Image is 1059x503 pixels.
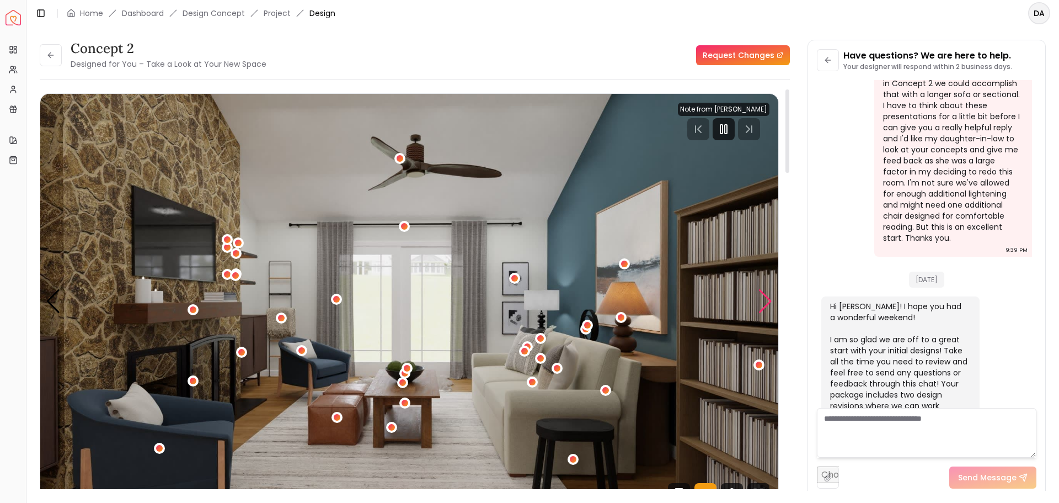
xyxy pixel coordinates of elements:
div: 9:39 PM [1005,245,1028,256]
a: Project [264,8,291,19]
div: Previous slide [46,289,61,314]
div: Next slide [758,289,773,314]
small: Designed for You – Take a Look at Your New Space [71,59,266,70]
a: Request Changes [696,45,790,65]
img: Spacejoy Logo [6,10,21,25]
a: Home [80,8,103,19]
span: Design [309,8,335,19]
span: DA [1029,3,1049,23]
a: Dashboard [122,8,164,19]
span: [DATE] [909,272,944,288]
p: Your designer will respond within 2 business days. [843,62,1012,71]
nav: breadcrumb [67,8,335,19]
h3: concept 2 [71,40,266,57]
div: Hi [PERSON_NAME]! I hope you had a wonderful weekend! I am so glad we are off to a great start wi... [830,301,969,433]
li: Design Concept [183,8,245,19]
a: Spacejoy [6,10,21,25]
button: DA [1028,2,1050,24]
div: Note from [PERSON_NAME] [678,103,769,116]
p: Have questions? We are here to help. [843,49,1012,62]
svg: Pause [717,123,730,136]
